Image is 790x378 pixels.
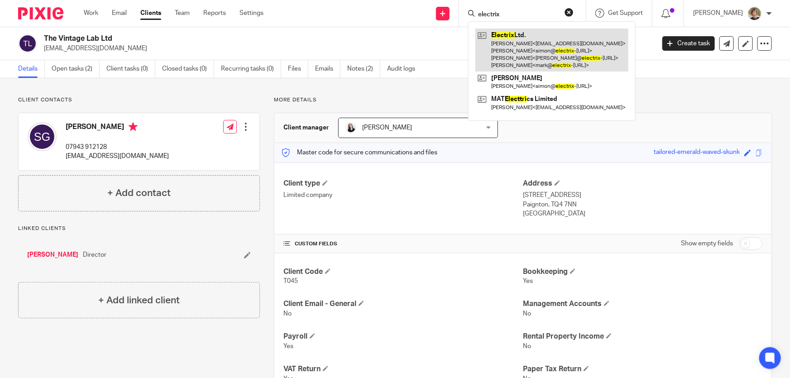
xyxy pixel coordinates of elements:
a: Team [175,9,190,18]
a: Closed tasks (0) [162,60,214,78]
a: Files [288,60,308,78]
img: svg%3E [28,122,57,151]
img: svg%3E [18,34,37,53]
p: More details [274,96,772,104]
p: Limited company [283,191,523,200]
h4: Management Accounts [523,299,762,309]
p: Linked clients [18,225,260,232]
h4: CUSTOM FIELDS [283,240,523,248]
span: Director [83,250,106,259]
a: Recurring tasks (0) [221,60,281,78]
span: No [283,311,292,317]
p: Master code for secure communications and files [281,148,437,157]
img: High%20Res%20Andrew%20Price%20Accountants_Poppy%20Jakes%20photography-1142.jpg [747,6,762,21]
label: Show empty fields [681,239,733,248]
a: Reports [203,9,226,18]
a: Notes (2) [347,60,380,78]
i: Primary [129,122,138,131]
h4: Client Code [283,267,523,277]
h4: [PERSON_NAME] [66,122,169,134]
span: Yes [523,278,533,284]
h2: The Vintage Lab Ltd [44,34,528,43]
a: Email [112,9,127,18]
span: Get Support [608,10,643,16]
input: Search [477,11,559,19]
a: [PERSON_NAME] [27,250,78,259]
h4: Paper Tax Return [523,364,762,374]
span: Yes [283,343,293,349]
a: Clients [140,9,161,18]
img: Pixie [18,7,63,19]
img: HR%20Andrew%20Price_Molly_Poppy%20Jakes%20Photography-7.jpg [345,122,356,133]
h4: Rental Property Income [523,332,762,341]
h4: Payroll [283,332,523,341]
p: [GEOGRAPHIC_DATA] [523,209,762,218]
div: tailored-emerald-waved-skunk [654,148,740,158]
a: Details [18,60,45,78]
p: [EMAIL_ADDRESS][DOMAIN_NAME] [66,152,169,161]
a: Audit logs [387,60,422,78]
a: Settings [239,9,263,18]
p: 07943 912128 [66,143,169,152]
a: Work [84,9,98,18]
h4: Client Email - General [283,299,523,309]
h4: Client type [283,179,523,188]
h4: + Add contact [107,186,171,200]
button: Clear [565,8,574,17]
p: Client contacts [18,96,260,104]
h4: VAT Return [283,364,523,374]
span: T045 [283,278,298,284]
p: [EMAIL_ADDRESS][DOMAIN_NAME] [44,44,649,53]
h3: Client manager [283,123,329,132]
a: Create task [662,36,715,51]
p: [PERSON_NAME] [693,9,743,18]
p: [STREET_ADDRESS] [523,191,762,200]
a: Open tasks (2) [52,60,100,78]
span: No [523,343,531,349]
h4: + Add linked client [98,293,180,307]
h4: Bookkeeping [523,267,762,277]
span: No [523,311,531,317]
h4: Address [523,179,762,188]
span: [PERSON_NAME] [362,124,412,131]
a: Client tasks (0) [106,60,155,78]
a: Emails [315,60,340,78]
p: Paignton, TQ4 7NN [523,200,762,209]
